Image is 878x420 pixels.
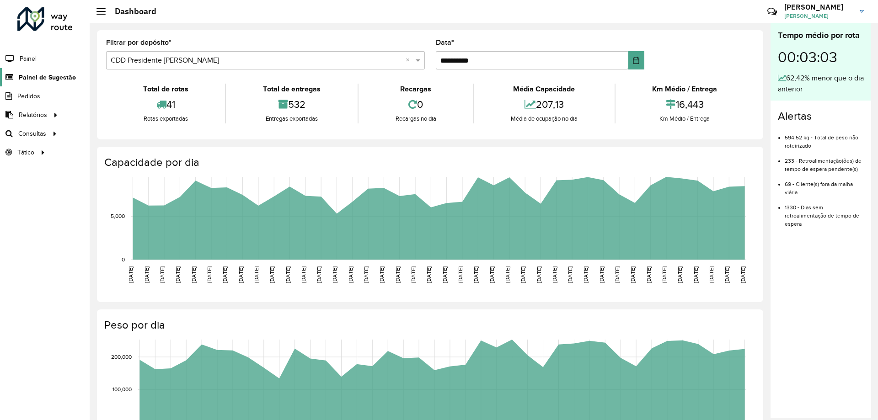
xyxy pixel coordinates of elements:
text: 0 [122,256,125,262]
h4: Peso por dia [104,319,754,332]
text: [DATE] [175,266,181,283]
text: [DATE] [551,266,557,283]
text: [DATE] [395,266,401,283]
label: Filtrar por depósito [106,37,171,48]
span: Painel de Sugestão [19,73,76,82]
span: Clear all [406,55,413,66]
text: [DATE] [144,266,150,283]
li: 594,52 kg - Total de peso não roteirizado [785,127,864,150]
text: [DATE] [159,266,165,283]
text: [DATE] [520,266,526,283]
span: Pedidos [17,91,40,101]
text: 200,000 [111,354,132,360]
div: Média Capacidade [476,84,612,95]
div: Tempo médio por rota [778,29,864,42]
text: [DATE] [363,266,369,283]
div: 41 [108,95,223,114]
div: Total de rotas [108,84,223,95]
div: Total de entregas [228,84,355,95]
text: 100,000 [112,387,132,393]
text: [DATE] [740,266,746,283]
text: [DATE] [536,266,542,283]
div: Média de ocupação no dia [476,114,612,123]
a: Contato Rápido [762,2,782,21]
text: [DATE] [300,266,306,283]
text: [DATE] [583,266,589,283]
text: [DATE] [457,266,463,283]
span: Relatórios [19,110,47,120]
h3: [PERSON_NAME] [784,3,853,11]
div: 62,42% menor que o dia anterior [778,73,864,95]
text: [DATE] [426,266,432,283]
h4: Alertas [778,110,864,123]
text: [DATE] [504,266,510,283]
text: [DATE] [206,266,212,283]
h2: Dashboard [106,6,156,16]
text: [DATE] [348,266,353,283]
text: [DATE] [285,266,291,283]
text: [DATE] [646,266,652,283]
text: [DATE] [630,266,636,283]
div: Rotas exportadas [108,114,223,123]
text: [DATE] [489,266,495,283]
text: [DATE] [410,266,416,283]
text: [DATE] [442,266,448,283]
text: [DATE] [677,266,683,283]
text: [DATE] [724,266,730,283]
text: [DATE] [693,266,699,283]
text: [DATE] [661,266,667,283]
div: 00:03:03 [778,42,864,73]
div: Entregas exportadas [228,114,355,123]
text: [DATE] [379,266,385,283]
div: 532 [228,95,355,114]
div: Km Médio / Entrega [618,84,752,95]
div: Recargas [361,84,471,95]
span: Consultas [18,129,46,138]
label: Data [436,37,454,48]
div: 207,13 [476,95,612,114]
text: [DATE] [708,266,714,283]
span: [PERSON_NAME] [784,12,853,20]
text: [DATE] [316,266,322,283]
text: [DATE] [599,266,605,283]
text: [DATE] [567,266,573,283]
li: 1330 - Dias sem retroalimentação de tempo de espera [785,197,864,228]
div: Recargas no dia [361,114,471,123]
h4: Capacidade por dia [104,156,754,169]
text: [DATE] [614,266,620,283]
text: [DATE] [473,266,479,283]
div: Km Médio / Entrega [618,114,752,123]
text: [DATE] [332,266,337,283]
text: [DATE] [253,266,259,283]
span: Tático [17,148,34,157]
span: Painel [20,54,37,64]
button: Choose Date [628,51,644,69]
div: 0 [361,95,471,114]
li: 69 - Cliente(s) fora da malha viária [785,173,864,197]
text: [DATE] [128,266,134,283]
div: 16,443 [618,95,752,114]
text: [DATE] [238,266,244,283]
li: 233 - Retroalimentação(ões) de tempo de espera pendente(s) [785,150,864,173]
text: [DATE] [191,266,197,283]
text: 5,000 [111,213,125,219]
text: [DATE] [222,266,228,283]
text: [DATE] [269,266,275,283]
